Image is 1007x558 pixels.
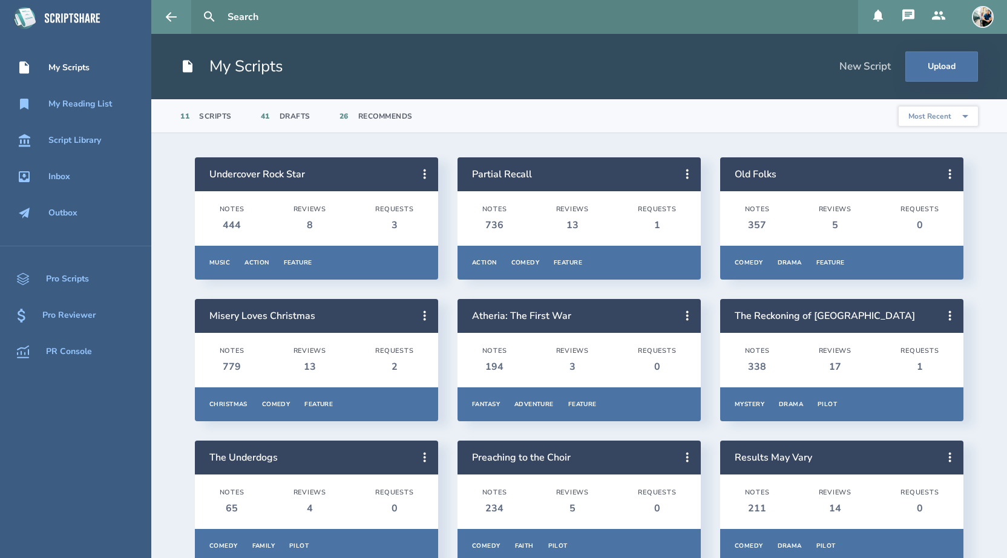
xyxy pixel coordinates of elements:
div: Drama [778,542,802,550]
div: 3 [556,360,589,373]
img: user_1673573717-crop.jpg [972,6,994,28]
div: Mystery [735,400,764,409]
div: Notes [482,347,507,355]
a: Old Folks [735,168,776,181]
a: Misery Loves Christmas [209,309,315,323]
div: 65 [220,502,244,515]
div: 779 [220,360,244,373]
div: Comedy [262,400,290,409]
div: My Scripts [48,63,90,73]
div: Feature [304,400,333,409]
div: Notes [220,205,244,214]
div: 1 [900,360,939,373]
div: 0 [638,360,676,373]
div: PR Console [46,347,92,356]
div: Requests [638,347,676,355]
div: Pilot [289,542,309,550]
div: Action [472,258,497,267]
div: 4 [294,502,327,515]
div: Scripts [199,111,232,121]
div: 17 [819,360,852,373]
div: Drafts [280,111,310,121]
div: Action [244,258,269,267]
div: Pilot [548,542,568,550]
a: The Underdogs [209,451,278,464]
a: Partial Recall [472,168,532,181]
a: Results May Vary [735,451,812,464]
div: Notes [745,347,770,355]
div: Requests [375,347,413,355]
div: 5 [819,218,852,232]
div: Reviews [819,347,852,355]
div: Requests [900,205,939,214]
div: Reviews [556,488,589,497]
a: Atheria: The First War [472,309,571,323]
div: Feature [816,258,845,267]
div: 3 [375,218,413,232]
button: Upload [905,51,978,82]
div: Feature [568,400,597,409]
div: 736 [482,218,507,232]
div: Pro Scripts [46,274,89,284]
div: 194 [482,360,507,373]
div: Drama [778,258,802,267]
div: Notes [482,488,507,497]
div: 11 [180,111,189,121]
div: Faith [515,542,534,550]
div: Requests [900,488,939,497]
div: Recommends [358,111,413,121]
div: Christmas [209,400,248,409]
a: Preaching to the Choir [472,451,571,464]
div: 0 [900,218,939,232]
div: Inbox [48,172,70,182]
div: Comedy [511,258,540,267]
div: 13 [556,218,589,232]
div: Reviews [556,205,589,214]
div: Requests [375,205,413,214]
div: Requests [638,205,676,214]
div: 26 [339,111,349,121]
div: 0 [638,502,676,515]
div: Script Library [48,136,101,145]
div: 357 [745,218,770,232]
div: 13 [294,360,327,373]
div: Notes [745,488,770,497]
div: Notes [220,347,244,355]
div: Comedy [209,542,238,550]
div: New Script [839,60,891,73]
div: 338 [745,360,770,373]
div: 2 [375,360,413,373]
div: 14 [819,502,852,515]
div: Reviews [819,205,852,214]
div: 234 [482,502,507,515]
div: Drama [779,400,803,409]
div: My Reading List [48,99,112,109]
div: Reviews [819,488,852,497]
div: Family [252,542,275,550]
div: Comedy [735,258,763,267]
a: Undercover Rock Star [209,168,305,181]
div: 0 [900,502,939,515]
div: 5 [556,502,589,515]
h1: My Scripts [180,56,283,77]
div: Requests [900,347,939,355]
div: 1 [638,218,676,232]
div: 41 [261,111,270,121]
div: Pilot [816,542,836,550]
div: 8 [294,218,327,232]
div: Comedy [472,542,500,550]
div: Requests [375,488,413,497]
div: 0 [375,502,413,515]
div: Reviews [294,205,327,214]
div: Outbox [48,208,77,218]
div: Comedy [735,542,763,550]
div: Reviews [294,347,327,355]
div: Notes [220,488,244,497]
div: Feature [284,258,312,267]
div: 211 [745,502,770,515]
div: Feature [554,258,582,267]
div: Pilot [818,400,837,409]
div: Reviews [294,488,327,497]
div: Requests [638,488,676,497]
div: Notes [745,205,770,214]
